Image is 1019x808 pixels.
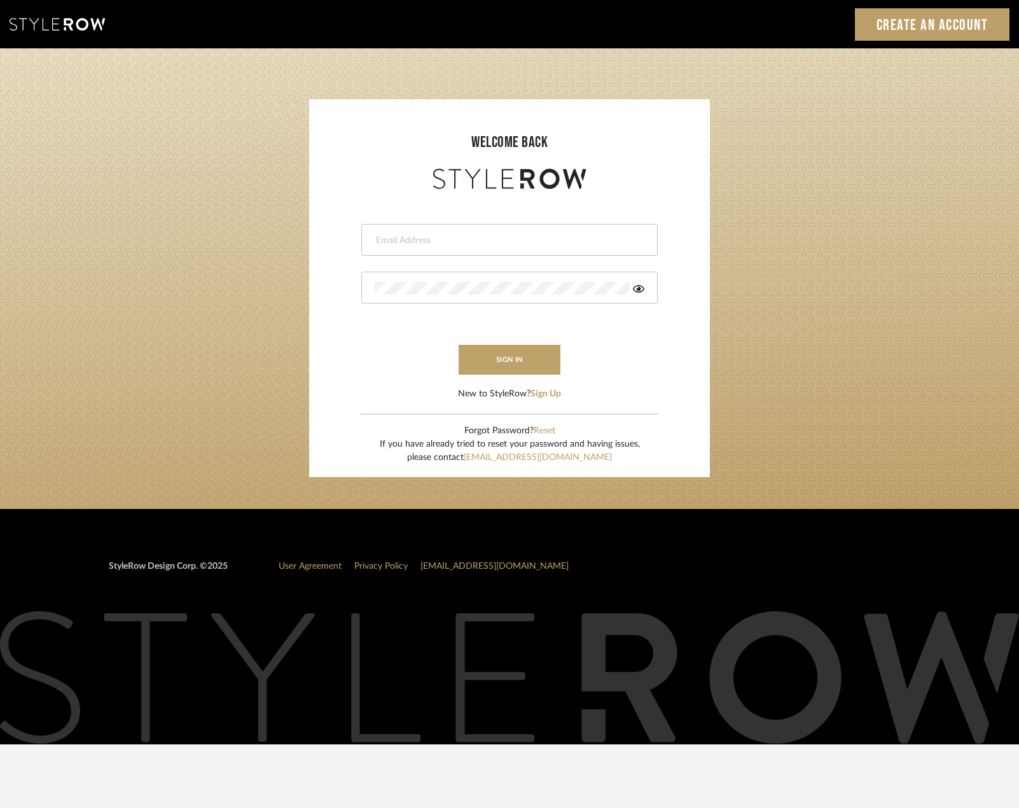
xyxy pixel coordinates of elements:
div: If you have already tried to reset your password and having issues, please contact [380,438,640,464]
button: Reset [534,424,555,438]
a: Privacy Policy [354,562,408,571]
a: [EMAIL_ADDRESS][DOMAIN_NAME] [420,562,569,571]
a: User Agreement [279,562,342,571]
button: sign in [459,345,560,375]
div: Forgot Password? [380,424,640,438]
button: Sign Up [530,387,561,401]
div: welcome back [322,131,697,154]
input: Email Address [375,234,641,247]
a: [EMAIL_ADDRESS][DOMAIN_NAME] [464,453,612,462]
div: StyleRow Design Corp. ©2025 [109,560,228,583]
a: Create an Account [855,8,1010,41]
div: New to StyleRow? [458,387,561,401]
